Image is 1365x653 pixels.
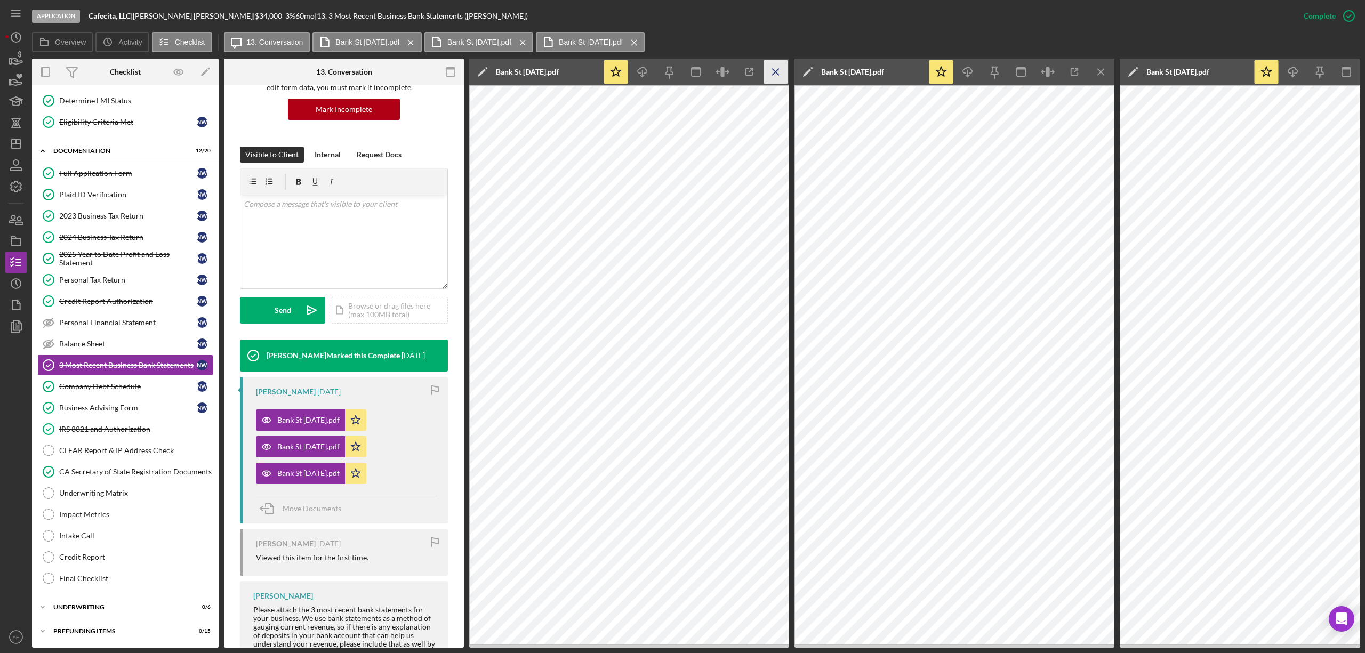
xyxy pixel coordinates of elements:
div: Underwriting Matrix [59,489,213,497]
label: Bank St [DATE].pdf [559,38,623,46]
a: Business Advising FormNW [37,397,213,418]
button: Internal [309,147,346,163]
label: Overview [55,38,86,46]
div: Application [32,10,80,23]
a: Final Checklist [37,568,213,589]
a: Intake Call [37,525,213,546]
div: | 13. 3 Most Recent Business Bank Statements ([PERSON_NAME]) [315,12,528,20]
div: Internal [315,147,341,163]
div: 0 / 6 [191,604,211,610]
div: N W [197,211,207,221]
a: Determine LMI Status [37,90,213,111]
div: Request Docs [357,147,402,163]
div: [PERSON_NAME] [256,539,316,548]
div: Documentation [53,148,184,154]
div: 2023 Business Tax Return [59,212,197,220]
a: CLEAR Report & IP Address Check [37,440,213,461]
div: N W [197,296,207,307]
div: Credit Report Authorization [59,297,197,305]
div: N W [197,381,207,392]
div: 0 / 15 [191,628,211,634]
div: Viewed this item for the first time. [256,553,368,562]
button: Bank St [DATE].pdf [536,32,645,52]
div: 12 / 20 [191,148,211,154]
a: IRS 8821 and Authorization [37,418,213,440]
label: 13. Conversation [247,38,303,46]
div: 2024 Business Tax Return [59,233,197,241]
div: N W [197,402,207,413]
span: Move Documents [283,504,341,513]
div: Visible to Client [245,147,299,163]
div: 13. Conversation [316,68,372,76]
a: 3 Most Recent Business Bank StatementsNW [37,354,213,376]
a: Full Application FormNW [37,163,213,184]
div: Complete [1304,5,1336,27]
div: Business Advising Form [59,404,197,412]
div: 3 Most Recent Business Bank Statements [59,361,197,369]
a: Balance SheetNW [37,333,213,354]
div: IRS 8821 and Authorization [59,425,213,433]
button: Mark Incomplete [288,99,400,120]
label: Checklist [175,38,205,46]
button: Overview [32,32,93,52]
a: Personal Tax ReturnNW [37,269,213,291]
button: Move Documents [256,495,352,522]
div: Plaid ID Verification [59,190,197,199]
div: [PERSON_NAME] [256,388,316,396]
button: 13. Conversation [224,32,310,52]
a: Credit Report [37,546,213,568]
button: Request Docs [351,147,407,163]
div: [PERSON_NAME] [253,592,313,600]
b: Cafecita, LLC [89,11,131,20]
div: Send [275,297,291,324]
div: 2025 Year to Date Profit and Loss Statement [59,250,197,267]
div: Credit Report [59,553,213,561]
button: AE [5,626,27,648]
div: 3 % [285,12,295,20]
div: | [89,12,133,20]
div: [PERSON_NAME] Marked this Complete [267,351,400,360]
button: Send [240,297,325,324]
div: Bank St [DATE].pdf [496,68,559,76]
div: N W [197,232,207,243]
button: Bank St [DATE].pdf [256,463,366,484]
div: N W [197,189,207,200]
div: N W [197,317,207,328]
div: Eligibility Criteria Met [59,118,197,126]
a: CA Secretary of State Registration Documents [37,461,213,482]
a: Impact Metrics [37,504,213,525]
button: Checklist [152,32,212,52]
div: N W [197,338,207,349]
text: AE [13,634,20,640]
div: Final Checklist [59,574,213,583]
a: Company Debt ScheduleNW [37,376,213,397]
button: Bank St [DATE].pdf [256,409,366,431]
div: Full Application Form [59,169,197,178]
div: Company Debt Schedule [59,382,197,391]
div: Personal Financial Statement [59,318,197,327]
div: N W [197,168,207,179]
a: 2024 Business Tax ReturnNW [37,227,213,248]
div: CA Secretary of State Registration Documents [59,467,213,476]
div: Intake Call [59,531,213,540]
a: Underwriting Matrix [37,482,213,504]
a: Eligibility Criteria MetNW [37,111,213,133]
label: Activity [118,38,142,46]
div: CLEAR Report & IP Address Check [59,446,213,455]
div: N W [197,275,207,285]
div: Determine LMI Status [59,96,213,105]
span: $34,000 [255,11,282,20]
button: Bank St [DATE].pdf [312,32,421,52]
time: 2025-09-08 18:22 [402,351,425,360]
div: Checklist [110,68,141,76]
a: Plaid ID VerificationNW [37,184,213,205]
label: Bank St [DATE].pdf [335,38,399,46]
time: 2025-09-06 00:06 [317,388,341,396]
div: Bank St [DATE].pdf [277,416,340,424]
div: Bank St [DATE].pdf [1146,68,1209,76]
div: N W [197,117,207,127]
button: Bank St [DATE].pdf [256,436,366,457]
div: [PERSON_NAME] [PERSON_NAME] | [133,12,255,20]
a: 2025 Year to Date Profit and Loss StatementNW [37,248,213,269]
div: Prefunding Items [53,628,184,634]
